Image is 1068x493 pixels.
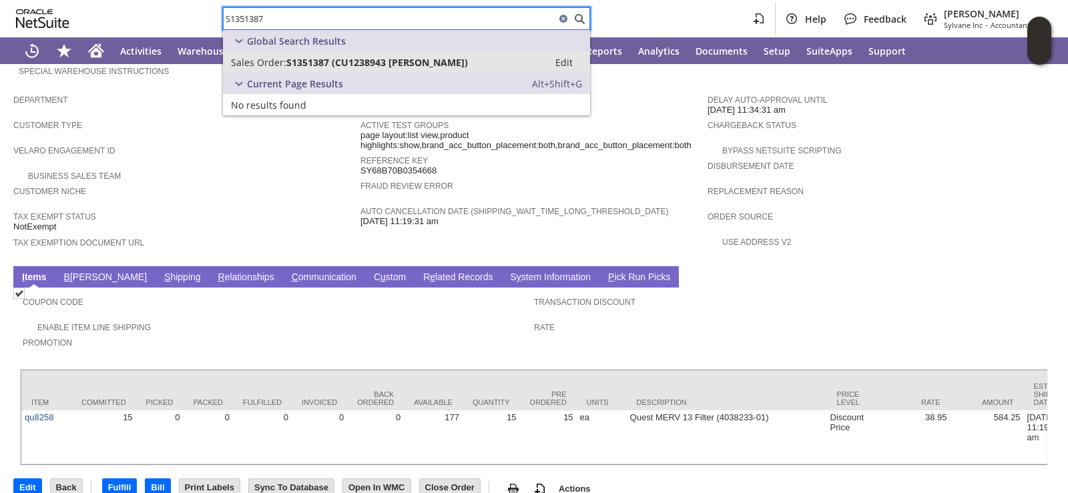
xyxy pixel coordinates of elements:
[944,7,1044,20] span: [PERSON_NAME]
[13,146,115,155] a: Velaro Engagement ID
[944,20,983,30] span: Sylvane Inc
[25,412,53,422] a: qu8258
[756,37,798,64] a: Setup
[696,45,748,57] span: Documents
[708,95,827,105] a: Delay Auto-Approval Until
[688,37,756,64] a: Documents
[708,105,786,115] span: [DATE] 11:34:31 am
[146,398,174,406] div: Picked
[380,272,386,282] span: u
[88,43,104,59] svg: Home
[798,37,860,64] a: SuiteApps
[627,410,827,464] td: Quest MERV 13 Filter (4038233-01)
[571,11,587,27] svg: Search
[1034,382,1055,406] div: Est. Ship Date
[13,238,144,248] a: Tax Exemption Document URL
[868,45,906,57] span: Support
[630,37,688,64] a: Analytics
[23,338,72,348] a: Promotion
[22,272,25,282] span: I
[708,212,773,221] a: Order Source
[161,272,204,284] a: Shipping
[13,288,25,299] img: Checked
[215,272,278,284] a: Relationships
[302,398,337,406] div: Invoiced
[218,272,225,282] span: R
[708,161,794,171] a: Disbursement Date
[170,37,237,64] a: Warehouse
[357,390,394,406] div: Back Ordered
[430,272,435,282] span: e
[991,20,1044,30] span: Accountant (F1)
[292,272,298,282] span: C
[347,410,404,464] td: 0
[233,410,292,464] td: 0
[13,121,82,130] a: Customer Type
[534,323,555,332] a: Rate
[80,37,112,64] a: Home
[806,45,852,57] span: SuiteApps
[24,43,40,59] svg: Recent Records
[1027,41,1051,65] span: Oracle Guided Learning Widget. To move around, please hold and drag
[722,146,841,155] a: Bypass NetSuite Scripting
[231,99,306,111] span: No results found
[194,398,223,406] div: Packed
[360,181,453,191] a: Fraud Review Error
[578,37,630,64] a: Reports
[951,410,1024,464] td: 584.25
[247,35,346,47] span: Global Search Results
[530,390,567,406] div: Pre Ordered
[586,45,622,57] span: Reports
[71,410,136,464] td: 15
[13,95,68,105] a: Department
[112,37,170,64] a: Activities
[577,410,627,464] td: ea
[864,13,906,25] span: Feedback
[507,272,594,284] a: System Information
[13,187,86,196] a: Customer Niche
[37,323,151,332] a: Enable Item Line Shipping
[722,237,791,247] a: Use Address V2
[224,11,555,27] input: Search
[541,54,587,70] a: Edit:
[532,77,582,90] span: Alt+Shift+G
[1024,410,1065,464] td: [DATE] 11:19:17 am
[420,272,496,284] a: Related Records
[473,398,510,406] div: Quantity
[19,67,169,76] a: Special Warehouse Instructions
[16,9,69,28] svg: logo
[23,298,83,307] a: Coupon Code
[370,272,409,284] a: Custom
[48,37,80,64] div: Shortcuts
[28,171,121,181] a: Business Sales Team
[1031,269,1047,285] a: Unrolled view on
[805,13,826,25] span: Help
[605,272,674,284] a: Pick Run Picks
[288,272,360,284] a: Communication
[414,398,453,406] div: Available
[164,272,170,282] span: S
[13,221,56,232] span: NotExempt
[1027,17,1051,65] iframe: Click here to launch Oracle Guided Learning Help Panel
[638,45,680,57] span: Analytics
[360,130,701,151] span: page layout:list view,product highlights:show,brand_acc_button_placement:both,brand_acc_button_pl...
[608,272,614,282] span: P
[637,398,817,406] div: Description
[120,45,162,57] span: Activities
[764,45,790,57] span: Setup
[708,187,804,196] a: Replacement reason
[404,410,463,464] td: 177
[877,410,951,464] td: 38.95
[520,410,577,464] td: 15
[178,45,229,57] span: Warehouse
[837,390,867,406] div: Price Level
[360,207,668,216] a: Auto Cancellation Date (shipping_wait_time_long_threshold_date)
[587,398,617,406] div: Units
[56,43,72,59] svg: Shortcuts
[223,51,590,73] a: Sales Order:S1351387 (CU1238943 [PERSON_NAME])Edit:
[463,410,520,464] td: 15
[360,216,439,227] span: [DATE] 11:19:31 am
[81,398,126,406] div: Committed
[827,410,877,464] td: Discount Price
[961,398,1014,406] div: Amount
